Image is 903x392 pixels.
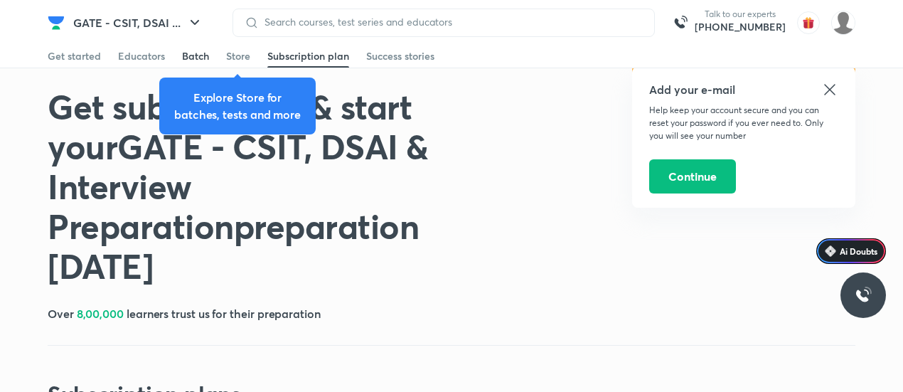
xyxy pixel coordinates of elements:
[226,45,250,68] a: Store
[182,49,209,63] div: Batch
[649,81,838,98] h5: Add your e-mail
[226,49,250,63] div: Store
[259,16,643,28] input: Search courses, test series and educators
[831,11,855,35] img: Anitha
[171,89,304,123] div: Explore Store for batches, tests and more
[267,45,349,68] a: Subscription plan
[816,238,886,264] a: Ai Doubts
[666,9,695,37] img: call-us
[77,306,124,321] span: 8,00,000
[649,159,736,194] button: Continue
[855,287,872,304] img: ttu
[366,49,434,63] div: Success stories
[48,45,101,68] a: Get started
[825,245,836,257] img: Icon
[267,49,349,63] div: Subscription plan
[48,305,321,322] h5: Over learners trust us for their preparation
[797,11,820,34] img: avatar
[48,49,101,63] div: Get started
[840,245,877,257] span: Ai Doubts
[65,9,212,37] button: GATE - CSIT, DSAI ...
[649,104,838,142] p: Help keep your account secure and you can reset your password if you ever need to. Only you will ...
[118,49,165,63] div: Educators
[48,86,533,285] h1: Get subscription & start your GATE - CSIT, DSAI & Interview Preparation preparation [DATE]
[48,14,65,31] img: Company Logo
[695,20,786,34] a: [PHONE_NUMBER]
[366,45,434,68] a: Success stories
[182,45,209,68] a: Batch
[695,9,786,20] p: Talk to our experts
[118,45,165,68] a: Educators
